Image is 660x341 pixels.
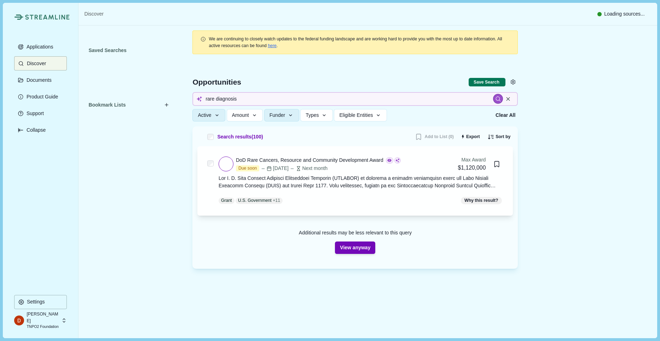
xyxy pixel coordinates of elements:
[209,36,502,48] span: We are continuing to closely watch updates to the federal funding landscape and are working hard ...
[493,109,518,121] button: Clear All
[14,295,67,312] a: Settings
[604,10,644,18] span: Loading sources...
[217,133,263,141] span: Search results ( 100 )
[268,43,277,48] a: here
[192,78,241,86] span: Opportunities
[14,73,67,87] button: Documents
[24,61,46,67] p: Discover
[24,127,46,133] p: Collapse
[14,295,67,309] button: Settings
[88,47,126,54] span: Saved Searches
[24,44,53,50] p: Applications
[236,165,259,172] span: Due soon
[270,112,285,118] span: Funder
[458,156,486,164] div: Max Award
[14,14,23,20] img: Streamline Climate Logo
[273,197,280,204] span: + 11
[198,112,211,118] span: Active
[335,241,375,254] button: View anyway
[14,316,24,325] img: profile picture
[27,311,59,324] p: [PERSON_NAME]
[14,106,67,120] button: Support
[412,131,456,143] button: Add to List (0)
[24,77,52,83] p: Documents
[14,40,67,54] button: Applications
[219,175,503,189] div: Lor I. D. Sita Consect Adipisci Elitseddoei Temporin (UTLABOR) et dolorema a enimadm veniamquisn ...
[236,157,383,164] div: DoD Rare Cancers, Resource and Community Development Award
[192,109,225,121] button: Active
[14,14,67,20] a: Streamline Climate LogoStreamline Climate Logo
[25,15,70,20] img: Streamline Climate Logo
[219,156,503,206] a: DoD Rare Cancers, Resource and Community Development AwardDue soon[DATE]Next monthMax Award$1,120...
[299,229,412,237] div: Additional results may be less relevant to this query
[84,10,103,18] a: Discover
[192,92,518,106] input: Search for funding
[261,165,289,172] div: [DATE]
[264,109,299,121] button: Funder
[300,109,333,121] button: Types
[461,197,502,204] span: Why this result?
[88,101,126,109] span: Bookmark Lists
[27,324,59,330] p: TNPO2 Foundation
[232,112,249,118] span: Amount
[469,78,505,87] button: Save current search & filters
[24,94,58,100] p: Product Guide
[508,77,518,87] button: Settings
[221,197,232,204] p: Grant
[459,131,482,143] button: Export results to CSV (250 max)
[24,299,45,305] p: Settings
[14,90,67,104] button: Product Guide
[227,109,263,121] button: Amount
[290,165,328,172] div: Next month
[334,109,387,121] button: Eligible Entities
[458,164,486,172] div: $1,120,000
[14,123,67,137] button: Expand
[491,158,503,170] button: Bookmark this grant.
[339,112,373,118] span: Eligible Entities
[209,36,510,49] div: .
[238,197,272,204] p: U.S. Government
[14,56,67,70] button: Discover
[306,112,319,118] span: Types
[24,110,44,116] p: Support
[485,131,513,143] button: Sort by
